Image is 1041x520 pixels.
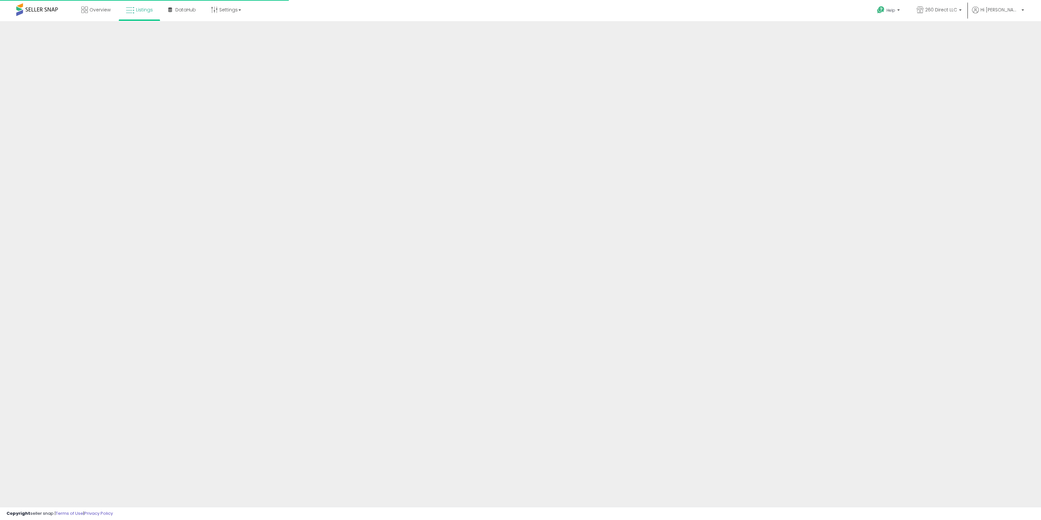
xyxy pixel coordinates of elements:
span: 260 Direct LLC [925,7,957,13]
span: DataHub [175,7,196,13]
i: Get Help [877,6,885,14]
span: Overview [89,7,111,13]
span: Help [886,7,895,13]
a: Hi [PERSON_NAME] [972,7,1024,21]
span: Hi [PERSON_NAME] [980,7,1020,13]
span: Listings [136,7,153,13]
a: Help [872,1,906,21]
